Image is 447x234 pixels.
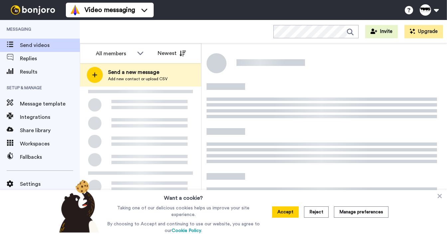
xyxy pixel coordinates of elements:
span: Add new contact or upload CSV [108,76,168,82]
span: Send videos [20,41,80,49]
button: Upgrade [404,25,443,38]
button: Manage preferences [334,206,388,218]
p: Taking one of our delicious cookies helps us improve your site experience. [105,205,261,218]
span: Replies [20,55,80,63]
img: bear-with-cookie.png [53,179,102,233]
span: Message template [20,100,80,108]
img: bj-logo-header-white.svg [8,5,58,15]
button: Newest [153,47,191,60]
button: Accept [272,206,299,218]
span: Results [20,68,80,76]
h3: Want a cookie? [164,190,203,202]
button: Reject [304,206,329,218]
div: All members [96,50,134,58]
img: vm-color.svg [70,5,80,15]
span: Workspaces [20,140,80,148]
a: Cookie Policy [172,228,201,233]
span: Fallbacks [20,153,80,161]
p: By choosing to Accept and continuing to use our website, you agree to our . [105,221,261,234]
span: Share library [20,126,80,134]
span: Send a new message [108,68,168,76]
span: Integrations [20,113,80,121]
span: Settings [20,180,80,188]
span: Video messaging [84,5,135,15]
button: Invite [365,25,398,38]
